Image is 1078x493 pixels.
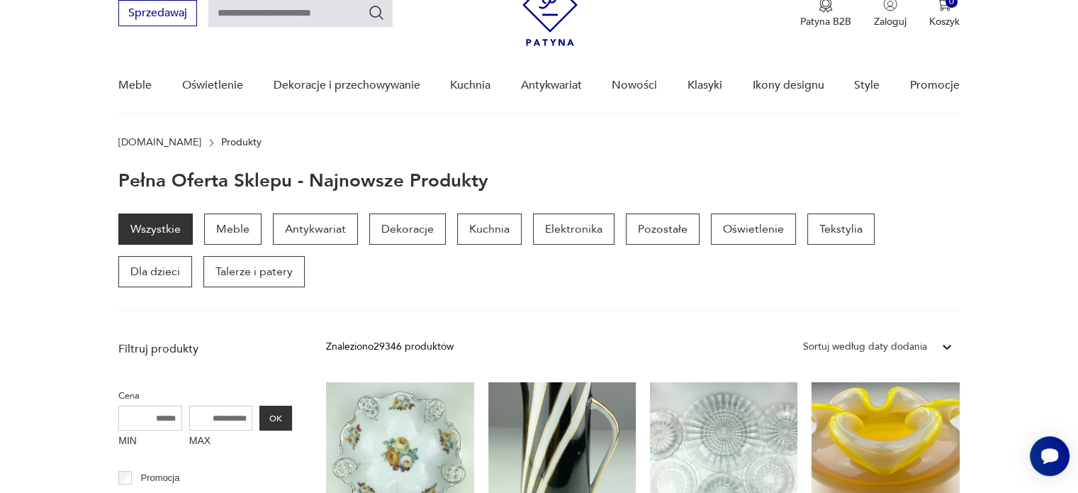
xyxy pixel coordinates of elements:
a: Kuchnia [450,58,490,113]
a: Oświetlenie [711,214,796,245]
button: Szukaj [368,4,385,21]
a: Dekoracje i przechowywanie [273,58,420,113]
p: Promocja [141,470,180,486]
a: Dekoracje [369,214,446,245]
a: [DOMAIN_NAME] [118,137,201,148]
a: Ikony designu [752,58,824,113]
a: Sprzedawaj [118,9,197,19]
a: Elektronika [533,214,614,245]
button: OK [259,406,292,431]
p: Koszyk [929,15,960,28]
a: Talerze i patery [203,256,305,287]
label: MAX [189,431,253,453]
a: Kuchnia [457,214,522,245]
a: Dla dzieci [118,256,192,287]
iframe: Smartsupp widget button [1030,436,1069,476]
a: Meble [204,214,262,245]
a: Meble [118,58,152,113]
a: Klasyki [687,58,722,113]
a: Pozostałe [626,214,700,245]
label: MIN [118,431,182,453]
a: Tekstylia [807,214,875,245]
a: Oświetlenie [182,58,243,113]
p: Produkty [221,137,262,148]
a: Promocje [910,58,960,113]
a: Wszystkie [118,214,193,245]
p: Patyna B2B [800,15,851,28]
p: Zaloguj [874,15,906,28]
a: Antykwariat [273,214,358,245]
div: Znaleziono 29346 produktów [326,339,454,355]
a: Style [854,58,880,113]
div: Sortuj według daty dodania [803,339,927,355]
a: Nowości [612,58,657,113]
p: Cena [118,388,292,404]
h1: Pełna oferta sklepu - najnowsze produkty [118,171,488,191]
p: Filtruj produkty [118,341,292,357]
a: Antykwariat [521,58,582,113]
